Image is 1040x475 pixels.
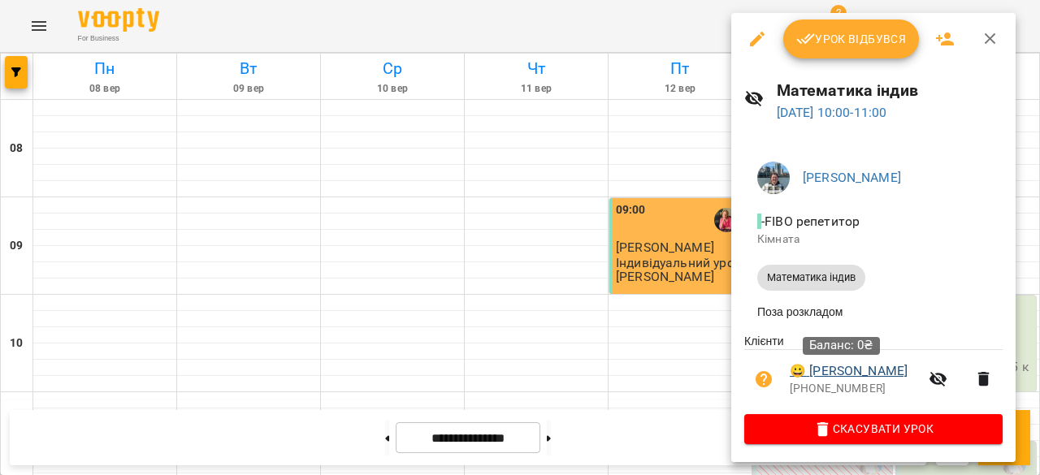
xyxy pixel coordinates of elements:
[757,214,863,229] span: - FIBO репетитор
[790,361,908,381] a: 😀 [PERSON_NAME]
[744,333,1003,414] ul: Клієнти
[796,29,907,49] span: Урок відбувся
[744,414,1003,443] button: Скасувати Урок
[777,78,1003,103] h6: Математика індив
[783,19,920,58] button: Урок відбувся
[803,170,901,185] a: [PERSON_NAME]
[757,162,790,194] img: 1e8d23b577010bf0f155fdae1a4212a8.jpg
[744,360,783,399] button: Візит ще не сплачено. Додати оплату?
[757,231,990,248] p: Кімната
[790,381,919,397] p: [PHONE_NUMBER]
[777,105,887,120] a: [DATE] 10:00-11:00
[744,297,1003,326] li: Поза розкладом
[757,419,990,438] span: Скасувати Урок
[809,338,873,352] span: Баланс: 0₴
[757,270,865,285] span: Математика індив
